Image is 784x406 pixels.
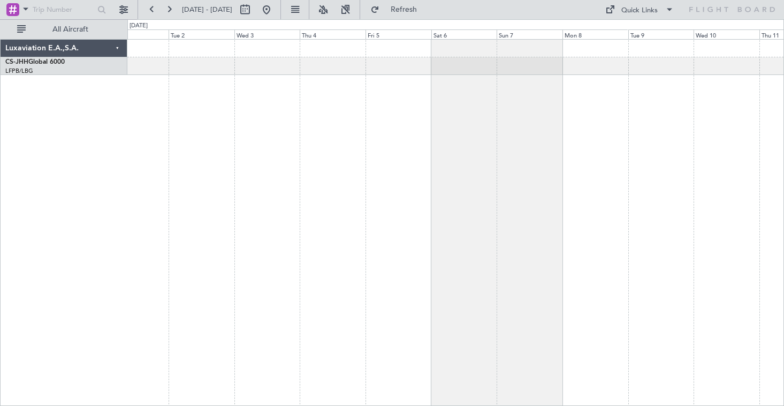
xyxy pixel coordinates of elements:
div: Sun 7 [497,29,562,39]
div: Tue 2 [169,29,234,39]
span: All Aircraft [28,26,113,33]
div: Wed 10 [694,29,759,39]
a: LFPB/LBG [5,67,33,75]
input: Trip Number [33,2,94,18]
div: Mon 8 [562,29,628,39]
span: [DATE] - [DATE] [182,5,232,14]
button: All Aircraft [12,21,116,38]
span: CS-JHH [5,59,28,65]
div: Fri 5 [366,29,431,39]
div: Quick Links [621,5,658,16]
button: Refresh [366,1,430,18]
span: Refresh [382,6,427,13]
div: Mon 1 [103,29,169,39]
div: Sat 6 [431,29,497,39]
div: [DATE] [130,21,148,31]
div: Thu 4 [300,29,366,39]
button: Quick Links [600,1,679,18]
div: Wed 3 [234,29,300,39]
div: Tue 9 [628,29,694,39]
a: CS-JHHGlobal 6000 [5,59,65,65]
